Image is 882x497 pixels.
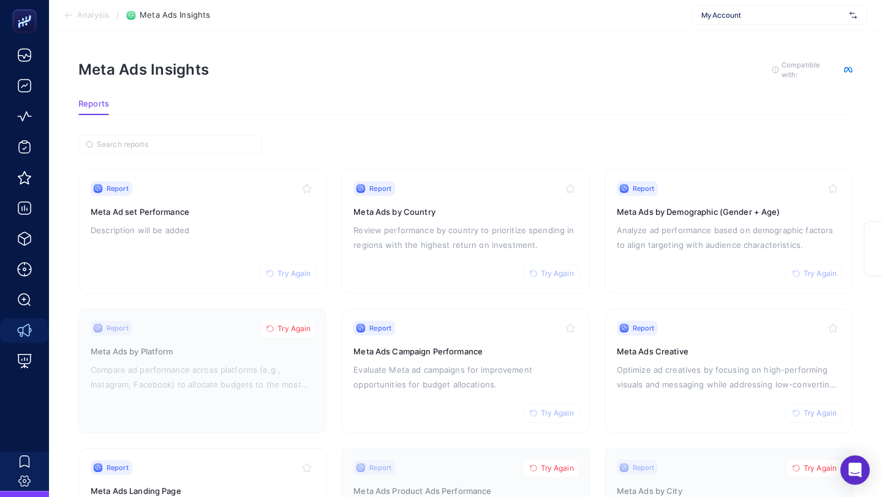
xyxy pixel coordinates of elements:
span: / [116,10,119,20]
button: Try Again [786,458,842,478]
a: ReportTry AgainMeta Ads by Demographic (Gender + Age)Analyze ad performance based on demographic ... [605,169,853,294]
span: Report [107,463,129,473]
h3: Meta Ads Campaign Performance [353,345,577,357]
a: ReportTry AgainMeta Ads CreativeOptimize ad creatives by focusing on high-performing visuals and ... [605,308,853,433]
button: Try Again [523,458,579,478]
span: Try Again [541,463,574,473]
input: Search [97,140,255,149]
span: Report [633,184,655,193]
h3: Meta Ads Creative [617,345,840,357]
div: Open Intercom Messenger [840,455,870,485]
p: Review performance by country to prioritize spending in regions with the highest return on invest... [353,223,577,252]
img: svg%3e [850,9,857,21]
span: Try Again [804,463,837,473]
span: Try Again [804,269,837,278]
a: ReportTry AgainMeta Ads Campaign PerformanceEvaluate Meta ad campaigns for improvement opportunit... [341,308,589,433]
h3: Meta Ads Landing Page [91,485,314,497]
span: Try Again [277,324,311,334]
button: Try Again [260,319,316,338]
h1: Meta Ads Insights [78,61,209,78]
h3: Meta Ad set Performance [91,206,314,218]
button: Try Again [523,403,579,423]
span: Try Again [541,408,574,418]
h3: Meta Ads by Country [353,206,577,218]
span: Analysis [77,10,109,20]
h3: Meta Ads by Demographic (Gender + Age) [617,206,840,218]
a: ReportTry AgainMeta Ads by CountryReview performance by country to prioritize spending in regions... [341,169,589,294]
a: ReportTry AgainMeta Ads by PlatformCompare ad performance across platforms (e.g., Instagram, Face... [78,308,326,433]
span: Report [369,184,391,193]
span: Try Again [541,269,574,278]
p: Optimize ad creatives by focusing on high-performing visuals and messaging while addressing low-c... [617,362,840,392]
span: Report [633,323,655,333]
span: Report [107,184,129,193]
span: Reports [78,99,109,109]
button: Try Again [523,264,579,283]
span: Report [369,323,391,333]
button: Try Again [786,264,842,283]
button: Reports [78,99,109,115]
p: Description will be added [91,223,314,237]
span: Compatible with: [782,60,837,80]
a: ReportTry AgainMeta Ad set PerformanceDescription will be added [78,169,326,294]
span: My Account [701,10,845,20]
button: Try Again [260,264,316,283]
span: Try Again [277,269,311,278]
p: Analyze ad performance based on demographic factors to align targeting with audience characterist... [617,223,840,252]
span: Try Again [804,408,837,418]
span: Meta Ads Insights [140,10,210,20]
p: Evaluate Meta ad campaigns for improvement opportunities for budget allocations. [353,362,577,392]
button: Try Again [786,403,842,423]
